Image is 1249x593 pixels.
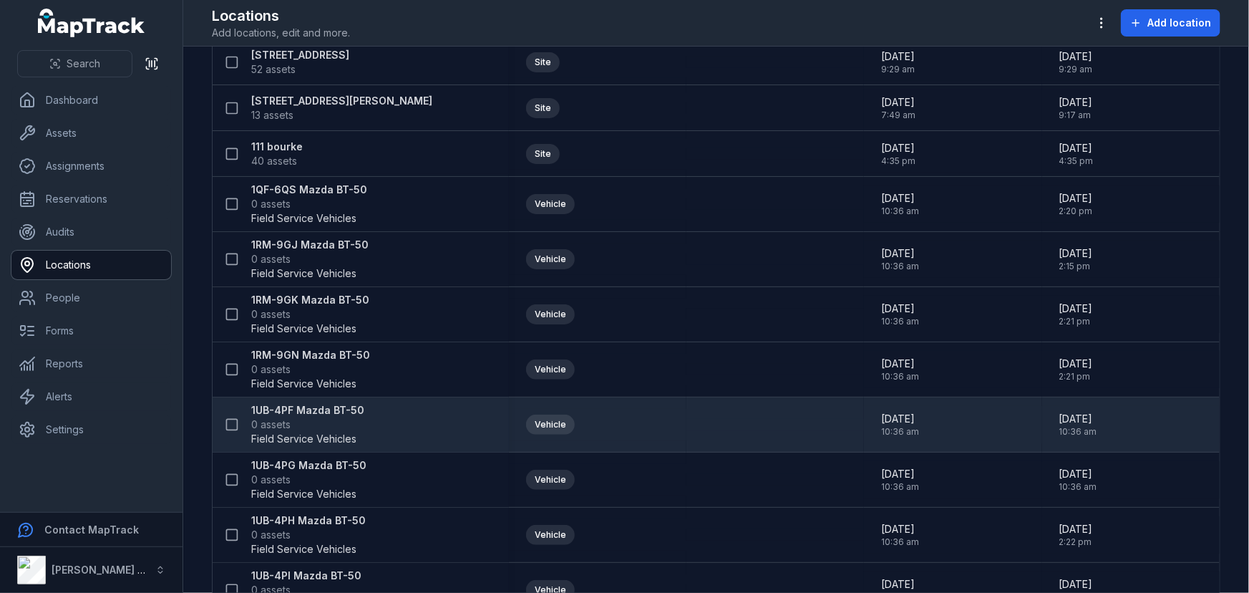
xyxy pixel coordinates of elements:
[526,52,560,72] div: Site
[881,522,919,536] span: [DATE]
[11,415,171,444] a: Settings
[251,94,432,122] a: [STREET_ADDRESS][PERSON_NAME]13 assets
[881,302,919,316] span: [DATE]
[212,6,350,26] h2: Locations
[251,252,291,266] span: 0 assets
[881,426,919,438] span: 10:36 am
[251,62,296,77] span: 52 assets
[881,536,919,548] span: 10:36 am
[881,316,919,327] span: 10:36 am
[526,249,575,269] div: Vehicle
[251,211,356,226] span: Field Service Vehicles
[881,191,919,217] time: 8/15/2025, 10:36:34 AM
[251,418,291,432] span: 0 assets
[251,362,291,377] span: 0 assets
[881,412,919,438] time: 8/15/2025, 10:36:34 AM
[881,49,915,64] span: [DATE]
[251,487,356,501] span: Field Service Vehicles
[526,194,575,214] div: Vehicle
[251,377,356,391] span: Field Service Vehicles
[251,569,361,583] strong: 1UB-4PI Mazda BT-50
[881,357,919,371] span: [DATE]
[881,110,915,121] span: 7:49 am
[251,183,367,226] a: 1QF-6QS Mazda BT-500 assetsField Service Vehicles
[251,94,432,108] strong: [STREET_ADDRESS][PERSON_NAME]
[881,49,915,75] time: 6/24/2025, 9:29:05 AM
[526,415,575,435] div: Vehicle
[881,467,919,493] time: 8/15/2025, 10:36:34 AM
[251,140,303,154] strong: 111 bourke
[1059,110,1093,121] span: 9:17 am
[251,140,303,168] a: 111 bourke40 assets
[881,467,919,481] span: [DATE]
[11,119,171,148] a: Assets
[881,95,915,121] time: 2/19/2025, 7:49:01 AM
[881,261,919,272] span: 10:36 am
[11,284,171,312] a: People
[1059,467,1097,481] span: [DATE]
[11,185,171,213] a: Reservations
[1147,16,1211,30] span: Add location
[52,564,151,576] strong: [PERSON_NAME] Air
[1059,522,1093,548] time: 8/18/2025, 2:22:40 PM
[881,246,919,261] span: [DATE]
[881,357,919,382] time: 8/15/2025, 10:36:34 AM
[1059,95,1093,110] span: [DATE]
[1059,49,1093,64] span: [DATE]
[881,95,915,110] span: [DATE]
[251,183,367,197] strong: 1QF-6QS Mazda BT-50
[251,293,369,307] strong: 1RM-9GK Mazda BT-50
[11,317,171,345] a: Forms
[1059,191,1093,206] span: [DATE]
[1059,536,1093,548] span: 2:22 pm
[251,322,356,336] span: Field Service Vehicles
[1059,357,1093,371] span: [DATE]
[881,522,919,548] time: 8/15/2025, 10:36:34 AM
[1059,261,1093,272] span: 2:15 pm
[1059,412,1097,438] time: 8/15/2025, 10:36:34 AM
[1059,246,1093,272] time: 8/26/2025, 2:15:53 PM
[1059,371,1093,382] span: 2:21 pm
[526,470,575,490] div: Vehicle
[11,382,171,411] a: Alerts
[251,348,370,362] strong: 1RM-9GN Mazda BT-50
[251,432,356,446] span: Field Service Vehicles
[881,141,915,167] time: 11/20/2024, 4:35:12 PM
[251,238,369,281] a: 1RM-9GJ Mazda BT-500 assetsField Service Vehicles
[251,348,370,391] a: 1RM-9GN Mazda BT-500 assetsField Service Vehicles
[1059,467,1097,493] time: 8/15/2025, 10:36:34 AM
[1059,316,1093,327] span: 2:21 pm
[1059,412,1097,426] span: [DATE]
[44,524,139,536] strong: Contact MapTrack
[1059,577,1093,592] span: [DATE]
[1059,206,1093,217] span: 2:20 pm
[251,473,291,487] span: 0 assets
[881,246,919,272] time: 8/15/2025, 10:36:34 AM
[251,108,293,122] span: 13 assets
[881,412,919,426] span: [DATE]
[11,349,171,378] a: Reports
[1121,9,1220,37] button: Add location
[11,86,171,115] a: Dashboard
[881,302,919,327] time: 8/15/2025, 10:36:34 AM
[1059,357,1093,382] time: 8/18/2025, 2:21:09 PM
[251,154,297,168] span: 40 assets
[881,577,919,592] span: [DATE]
[11,218,171,246] a: Audits
[251,458,366,473] strong: 1UB-4PG Mazda BT-50
[251,238,369,252] strong: 1RM-9GJ Mazda BT-50
[251,307,291,322] span: 0 assets
[881,141,915,155] span: [DATE]
[881,155,915,167] span: 4:35 pm
[881,206,919,217] span: 10:36 am
[1059,155,1094,167] span: 4:35 pm
[526,144,560,164] div: Site
[251,293,369,336] a: 1RM-9GK Mazda BT-500 assetsField Service Vehicles
[526,360,575,380] div: Vehicle
[526,304,575,324] div: Vehicle
[526,525,575,545] div: Vehicle
[251,403,364,446] a: 1UB-4PF Mazda BT-500 assetsField Service Vehicles
[251,48,349,62] strong: [STREET_ADDRESS]
[1059,191,1093,217] time: 8/18/2025, 2:20:28 PM
[11,152,171,180] a: Assignments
